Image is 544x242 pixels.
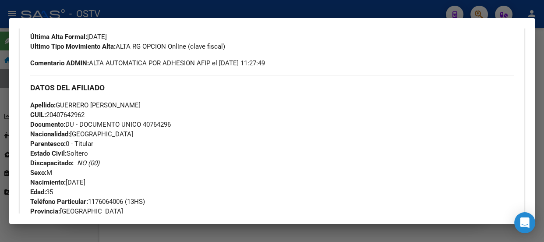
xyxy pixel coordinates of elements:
[30,101,141,109] span: GUERRERO [PERSON_NAME]
[30,111,85,119] span: 20407642962
[30,140,66,148] strong: Parentesco:
[30,33,87,41] strong: Última Alta Formal:
[30,43,116,50] strong: Ultimo Tipo Movimiento Alta:
[30,159,74,167] strong: Discapacitado:
[30,130,133,138] span: [GEOGRAPHIC_DATA]
[30,188,53,196] span: 35
[30,121,171,128] span: DU - DOCUMENTO UNICO 40764296
[30,207,123,215] span: [GEOGRAPHIC_DATA]
[30,169,52,177] span: M
[514,212,535,233] div: Open Intercom Messenger
[30,111,46,119] strong: CUIL:
[30,101,56,109] strong: Apellido:
[30,149,88,157] span: Soltero
[30,83,514,93] h3: DATOS DEL AFILIADO
[30,59,89,67] strong: Comentario ADMIN:
[30,178,66,186] strong: Nacimiento:
[77,159,99,167] i: NO (00)
[30,178,85,186] span: [DATE]
[30,149,67,157] strong: Estado Civil:
[30,140,93,148] span: 0 - Titular
[30,58,265,68] span: ALTA AUTOMATICA POR ADHESION AFIP el [DATE] 11:27:49
[30,207,60,215] strong: Provincia:
[30,198,88,206] strong: Teléfono Particular:
[30,188,46,196] strong: Edad:
[30,169,46,177] strong: Sexo:
[30,33,107,41] span: [DATE]
[30,198,145,206] span: 1176064006 (13HS)
[30,43,225,50] span: ALTA RG OPCION Online (clave fiscal)
[30,121,65,128] strong: Documento:
[30,130,70,138] strong: Nacionalidad:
